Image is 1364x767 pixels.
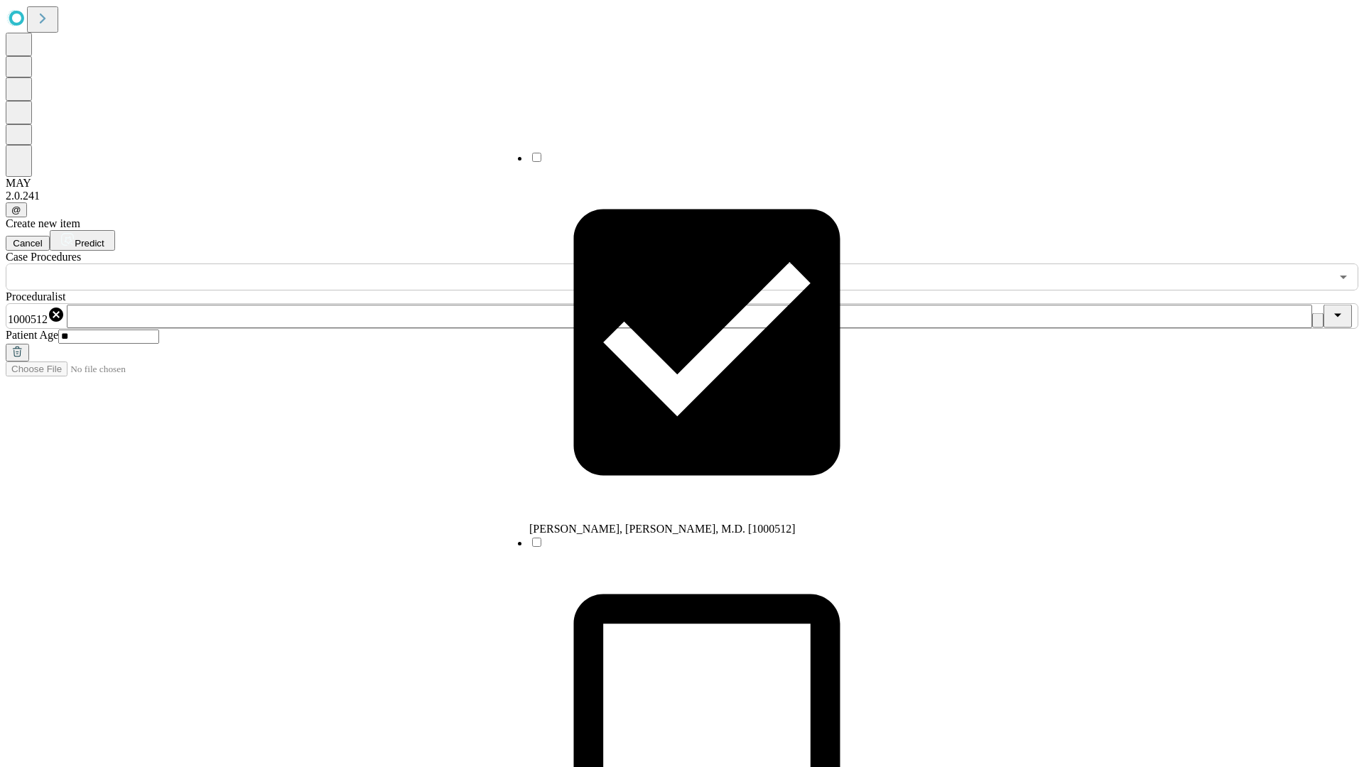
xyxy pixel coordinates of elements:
[11,205,21,215] span: @
[50,230,115,251] button: Predict
[6,217,80,229] span: Create new item
[6,202,27,217] button: @
[6,236,50,251] button: Cancel
[529,523,796,535] span: [PERSON_NAME], [PERSON_NAME], M.D. [1000512]
[1324,305,1352,328] button: Close
[8,313,48,325] span: 1000512
[13,238,43,249] span: Cancel
[8,306,65,326] div: 1000512
[6,251,81,263] span: Scheduled Procedure
[75,238,104,249] span: Predict
[6,190,1358,202] div: 2.0.241
[6,290,65,303] span: Proceduralist
[1333,267,1353,287] button: Open
[6,329,58,341] span: Patient Age
[6,177,1358,190] div: MAY
[1312,313,1324,328] button: Clear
